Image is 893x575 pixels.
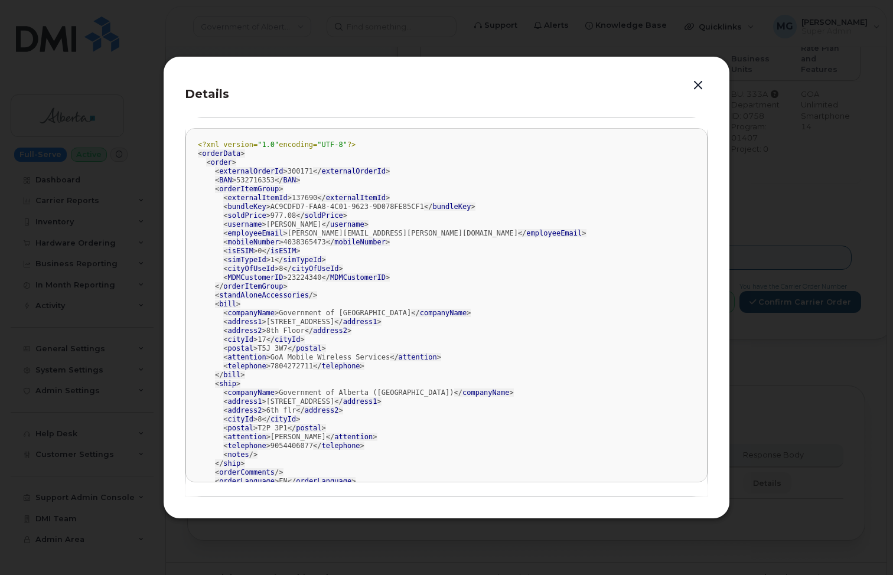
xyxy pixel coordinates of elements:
[228,335,253,344] span: cityId
[228,442,266,450] span: telephone
[215,167,288,175] span: < >
[215,185,283,193] span: < >
[518,229,586,237] span: </ >
[223,220,266,228] span: < >
[322,362,360,370] span: telephone
[228,424,253,432] span: postal
[223,211,270,220] span: < >
[215,291,317,299] span: < />
[313,167,390,175] span: </ >
[305,326,351,335] span: </ >
[211,158,232,166] span: order
[343,397,377,406] span: address1
[223,318,266,326] span: < >
[322,442,360,450] span: telephone
[288,344,326,352] span: </ >
[462,388,509,397] span: companyName
[228,211,266,220] span: soldPrice
[228,326,262,335] span: address2
[420,309,467,317] span: companyName
[228,415,253,423] span: cityId
[275,256,326,264] span: </ >
[228,344,253,352] span: postal
[228,318,262,326] span: address1
[223,256,270,264] span: < >
[228,247,253,255] span: isESIM
[228,406,262,414] span: address2
[296,344,321,352] span: postal
[526,229,582,237] span: employeeEmail
[223,309,279,317] span: < >
[399,353,437,361] span: attention
[223,202,270,211] span: < >
[283,176,296,184] span: BAN
[215,380,240,388] span: < >
[334,397,381,406] span: </ >
[198,141,356,149] span: <?xml version= encoding= ?>
[219,185,279,193] span: orderItemGroup
[223,424,258,432] span: < >
[206,158,236,166] span: < >
[215,176,236,184] span: < >
[228,220,262,228] span: username
[330,273,386,282] span: MDMCustomerID
[228,353,266,361] span: attention
[219,167,283,175] span: externalOrderId
[313,326,347,335] span: address2
[219,300,236,308] span: bill
[313,442,364,450] span: </ >
[223,282,283,290] span: orderItemGroup
[228,229,283,237] span: employeeEmail
[228,388,275,397] span: companyName
[326,194,386,202] span: externalItemId
[296,477,351,485] span: orderLanguage
[288,424,326,432] span: </ >
[258,141,279,149] span: "1.0"
[322,167,386,175] span: externalOrderId
[228,433,266,441] span: attention
[219,176,232,184] span: BAN
[334,238,386,246] span: mobileNumber
[219,380,236,388] span: ship
[228,264,275,273] span: cityOfUseId
[202,149,240,158] span: orderData
[317,194,390,202] span: </ >
[262,415,300,423] span: </ >
[454,388,514,397] span: </ >
[223,344,258,352] span: < >
[223,450,258,459] span: < />
[223,335,258,344] span: < >
[215,477,279,485] span: < >
[283,264,343,273] span: </ >
[424,202,475,211] span: </ >
[219,477,275,485] span: orderLanguage
[223,362,270,370] span: < >
[228,397,262,406] span: address1
[334,433,373,441] span: attention
[313,362,364,370] span: </ >
[411,309,471,317] span: </ >
[223,229,287,237] span: < >
[322,220,369,228] span: </ >
[215,300,240,308] span: < >
[228,238,279,246] span: mobileNumber
[390,353,441,361] span: </ >
[270,415,296,423] span: cityId
[215,371,245,379] span: </ >
[223,371,240,379] span: bill
[270,247,296,255] span: isESIM
[223,238,283,246] span: < >
[326,433,377,441] span: </ >
[266,335,305,344] span: </ >
[275,335,300,344] span: cityId
[305,211,343,220] span: soldPrice
[219,291,309,299] span: standAloneAccessories
[223,397,266,406] span: < >
[275,176,300,184] span: </ >
[228,309,275,317] span: companyName
[198,149,245,158] span: < >
[223,415,258,423] span: < >
[228,273,283,282] span: MDMCustomerID
[326,238,390,246] span: </ >
[219,468,275,476] span: orderComments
